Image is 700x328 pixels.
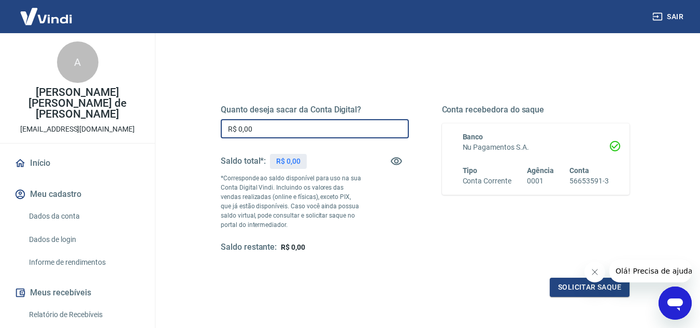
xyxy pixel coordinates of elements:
[550,278,630,297] button: Solicitar saque
[12,281,142,304] button: Meus recebíveis
[221,156,266,166] h5: Saldo total*:
[25,206,142,227] a: Dados da conta
[12,183,142,206] button: Meu cadastro
[527,166,554,175] span: Agência
[584,262,605,282] iframe: Fechar mensagem
[463,176,511,187] h6: Conta Corrente
[527,176,554,187] h6: 0001
[57,41,98,83] div: A
[221,105,409,115] h5: Quanto deseja sacar da Conta Digital?
[221,242,277,253] h5: Saldo restante:
[25,252,142,273] a: Informe de rendimentos
[442,105,630,115] h5: Conta recebedora do saque
[659,287,692,320] iframe: Botão para abrir a janela de mensagens
[609,260,692,282] iframe: Mensagem da empresa
[463,133,483,141] span: Banco
[20,124,135,135] p: [EMAIL_ADDRESS][DOMAIN_NAME]
[276,156,301,167] p: R$ 0,00
[463,166,478,175] span: Tipo
[463,142,609,153] h6: Nu Pagamentos S.A.
[25,304,142,325] a: Relatório de Recebíveis
[650,7,688,26] button: Sair
[6,7,87,16] span: Olá! Precisa de ajuda?
[25,229,142,250] a: Dados de login
[8,87,147,120] p: [PERSON_NAME] [PERSON_NAME] de [PERSON_NAME]
[221,174,362,230] p: *Corresponde ao saldo disponível para uso na sua Conta Digital Vindi. Incluindo os valores das ve...
[12,1,80,32] img: Vindi
[569,176,609,187] h6: 56653591-3
[12,152,142,175] a: Início
[281,243,305,251] span: R$ 0,00
[569,166,589,175] span: Conta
